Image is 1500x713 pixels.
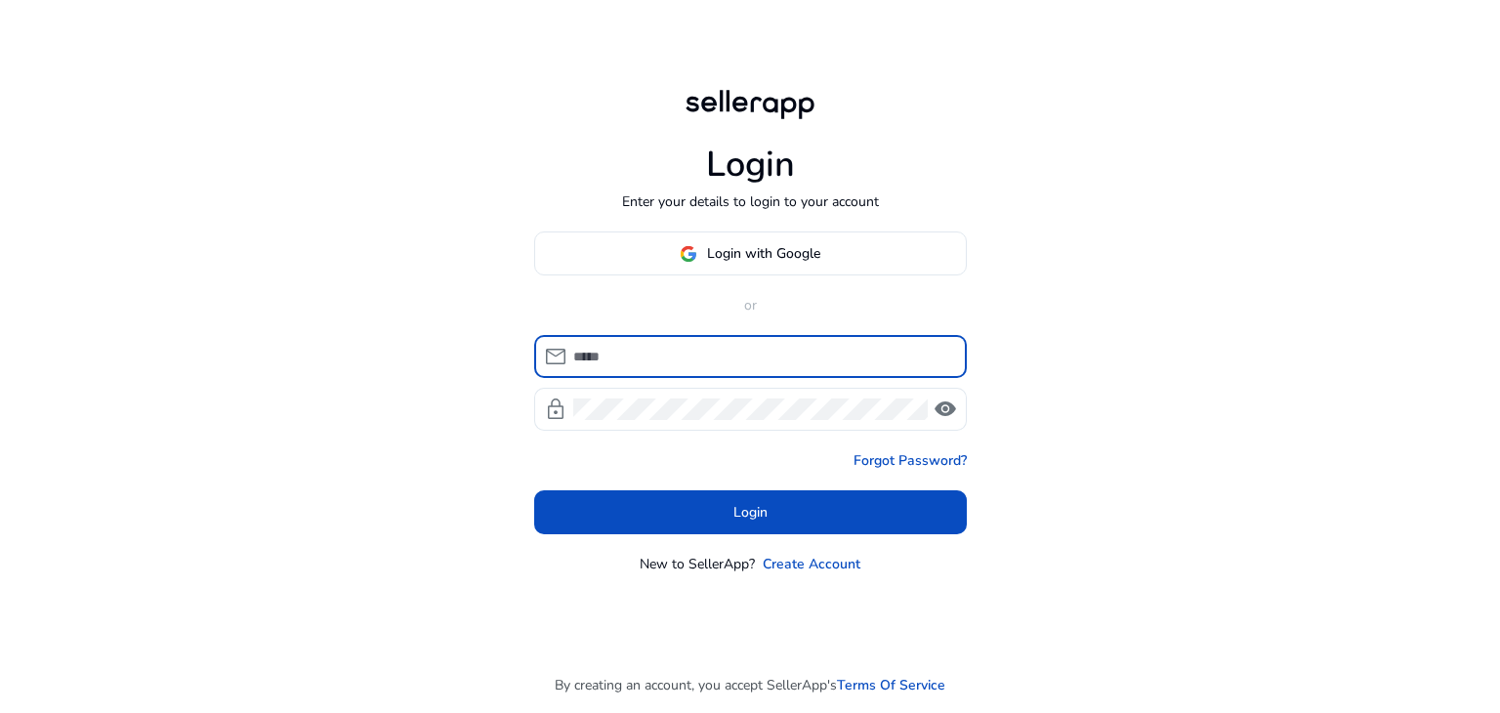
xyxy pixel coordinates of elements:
[707,243,820,264] span: Login with Google
[544,398,567,421] span: lock
[706,144,795,186] h1: Login
[622,191,879,212] p: Enter your details to login to your account
[534,231,967,275] button: Login with Google
[854,450,967,471] a: Forgot Password?
[680,245,697,263] img: google-logo.svg
[534,490,967,534] button: Login
[763,554,860,574] a: Create Account
[534,295,967,315] p: or
[733,502,768,523] span: Login
[934,398,957,421] span: visibility
[544,345,567,368] span: mail
[837,675,945,695] a: Terms Of Service
[640,554,755,574] p: New to SellerApp?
